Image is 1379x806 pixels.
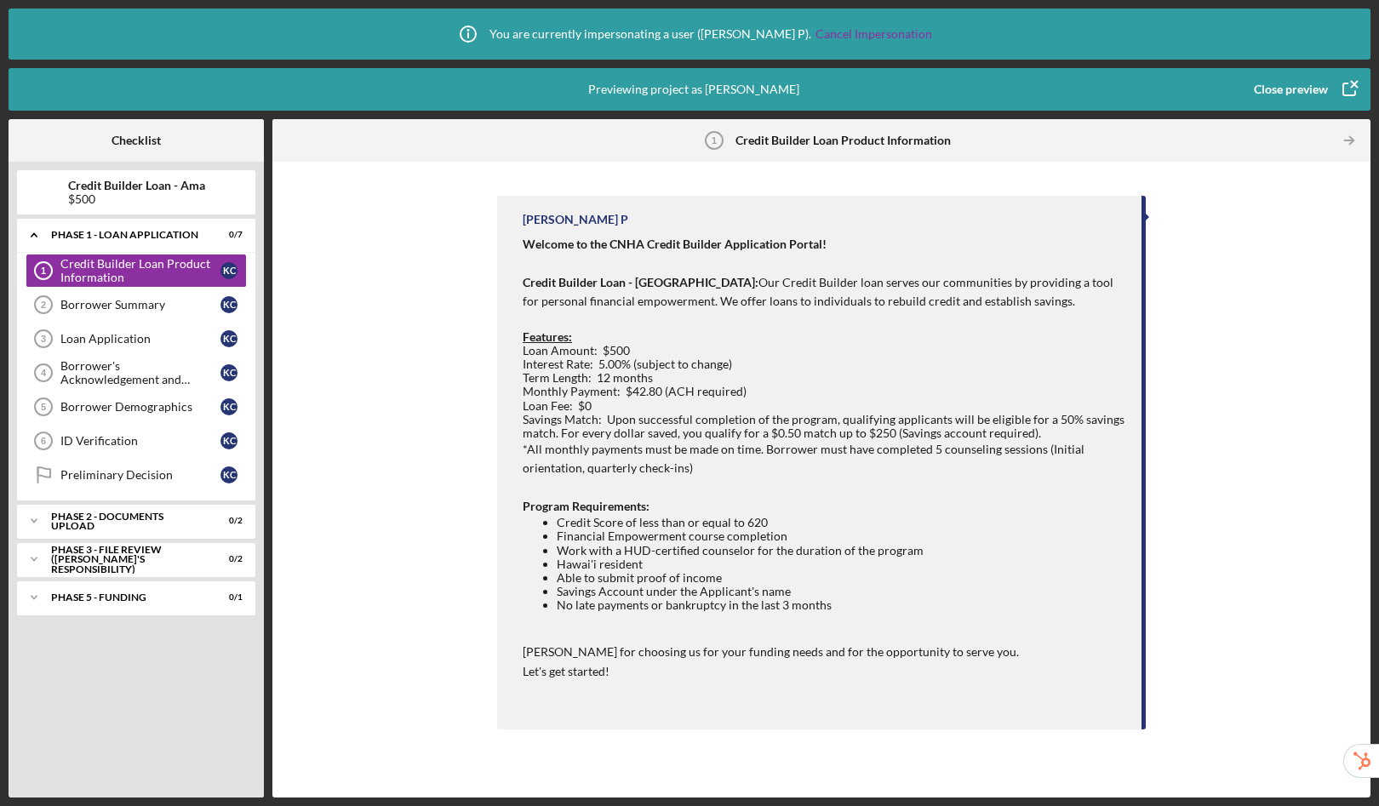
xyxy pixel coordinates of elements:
[60,359,220,386] div: Borrower's Acknowledgement and Certification
[557,557,1124,571] li: Hawai'i resident
[523,273,1124,312] p: Our Credit Builder loan serves our communities by providing a tool for personal financial empower...
[68,192,205,206] div: $500
[523,662,1124,681] p: Let's get started!
[1237,72,1370,106] button: Close preview
[41,300,46,310] tspan: 2
[523,343,630,357] span: Loan Amount: $500
[1254,72,1328,106] div: Close preview
[51,230,200,240] div: Phase 1 - Loan Application
[60,434,220,448] div: ID Verification
[523,440,1124,478] p: *All monthly payments must be made on time. Borrower must have completed 5 counseling sessions (I...
[557,598,1124,612] li: No late payments or bankruptcy in the last 3 months
[212,554,243,564] div: 0 / 2
[447,13,932,55] div: You are currently impersonating a user ( [PERSON_NAME] P ).
[557,516,1124,529] li: Credit Score of less than or equal to 620
[220,432,237,449] div: K C
[220,330,237,347] div: K C
[557,529,1124,543] li: Financial Empowerment course completion
[523,213,628,226] div: [PERSON_NAME] P
[523,237,827,251] strong: Welcome to the CNHA Credit Builder Application Portal!
[68,179,205,192] b: Credit Builder Loan - Ama
[51,512,200,531] div: Phase 2 - DOCUMENTS UPLOAD
[51,545,200,574] div: PHASE 3 - FILE REVIEW ([PERSON_NAME]'s Responsibility)
[523,384,747,398] span: Monthly Payment: $42.80 (ACH required)
[523,357,732,371] span: Interest Rate: 5.00% (subject to change)
[523,275,758,289] strong: Credit Builder Loan - [GEOGRAPHIC_DATA]:
[523,398,592,413] span: Loan Fee: $0
[212,592,243,603] div: 0 / 1
[523,370,653,385] span: Term Length: 12 months
[588,68,799,111] div: Previewing project as [PERSON_NAME]
[523,329,572,344] strong: Features:
[220,262,237,279] div: K C
[60,400,220,414] div: Borrower Demographics
[220,364,237,381] div: K C
[51,592,200,603] div: Phase 5 - Funding
[523,412,1124,440] span: Savings Match: Upon successful completion of the program, qualifying applicants will be eligible ...
[41,436,46,446] tspan: 6
[557,544,1124,557] li: Work with a HUD-certified counselor for the duration of the program
[523,499,649,513] strong: Program Requirements:
[557,585,1124,598] li: Savings Account under the Applicant's name
[220,398,237,415] div: K C
[41,402,46,412] tspan: 5
[815,27,932,41] a: Cancel Impersonation
[523,643,1124,661] p: [PERSON_NAME] for choosing us for your funding needs and for the opportunity to serve you.
[711,135,716,146] tspan: 1
[220,466,237,483] div: K C
[212,516,243,526] div: 0 / 2
[41,266,46,276] tspan: 1
[60,468,220,482] div: Preliminary Decision
[60,298,220,312] div: Borrower Summary
[735,134,951,147] b: Credit Builder Loan Product Information
[557,571,1124,585] li: Able to submit proof of income
[41,368,47,378] tspan: 4
[60,257,220,284] div: Credit Builder Loan Product Information
[112,134,161,147] b: Checklist
[212,230,243,240] div: 0 / 7
[60,332,220,346] div: Loan Application
[41,334,46,344] tspan: 3
[220,296,237,313] div: K C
